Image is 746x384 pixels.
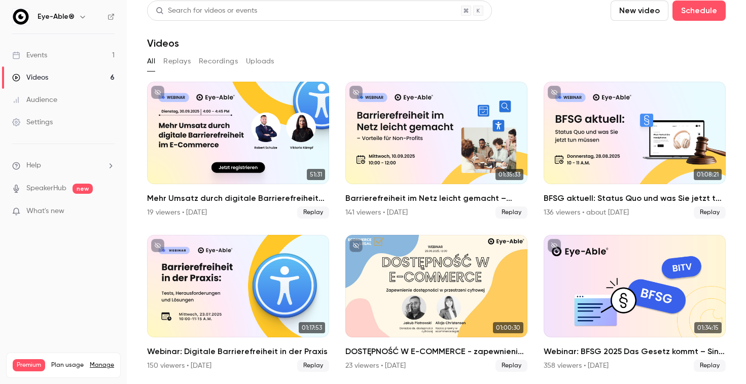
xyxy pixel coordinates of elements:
h2: BFSG aktuell: Status Quo und was Sie jetzt tun müssen [544,192,726,204]
button: unpublished [151,239,164,252]
span: Premium [13,359,45,371]
span: Replay [297,360,329,372]
span: 01:08:21 [694,169,722,180]
div: Settings [12,117,53,127]
li: Webinar: BFSG 2025 Das Gesetz kommt – Sind Sie bereit? [544,235,726,372]
a: 01:08:21BFSG aktuell: Status Quo und was Sie jetzt tun müssen136 viewers • about [DATE]Replay [544,82,726,219]
span: 01:00:30 [493,322,523,333]
span: What's new [26,206,64,217]
a: SpeakerHub [26,183,66,194]
h6: Eye-Able® [38,12,75,22]
div: 23 viewers • [DATE] [345,361,406,371]
button: Replays [163,53,191,69]
div: 358 viewers • [DATE] [544,361,609,371]
h2: Barrierefreiheit im Netz leicht gemacht – Vorteile für Non-Profits [345,192,527,204]
button: unpublished [548,86,561,99]
a: 01:35:33Barrierefreiheit im Netz leicht gemacht – Vorteile für Non-Profits141 viewers • [DATE]Replay [345,82,527,219]
button: unpublished [151,86,164,99]
span: 01:35:33 [495,169,523,180]
div: 19 viewers • [DATE] [147,207,207,218]
span: 51:31 [307,169,325,180]
h2: Mehr Umsatz durch digitale Barrierefreiheit im E-Commerce [147,192,329,204]
span: 01:17:53 [299,322,325,333]
li: Mehr Umsatz durch digitale Barrierefreiheit im E-Commerce [147,82,329,219]
span: Replay [694,360,726,372]
img: Eye-Able® [13,9,29,25]
button: unpublished [548,239,561,252]
h2: Webinar: BFSG 2025 Das Gesetz kommt – Sind Sie bereit? [544,345,726,358]
button: unpublished [349,86,363,99]
div: 150 viewers • [DATE] [147,361,211,371]
a: 01:34:15Webinar: BFSG 2025 Das Gesetz kommt – Sind Sie bereit?358 viewers • [DATE]Replay [544,235,726,372]
span: 01:34:15 [694,322,722,333]
div: Events [12,50,47,60]
button: unpublished [349,239,363,252]
div: 141 viewers • [DATE] [345,207,408,218]
ul: Videos [147,82,726,372]
a: 01:17:53Webinar: Digitale Barrierefreiheit in der Praxis150 viewers • [DATE]Replay [147,235,329,372]
li: Barrierefreiheit im Netz leicht gemacht – Vorteile für Non-Profits [345,82,527,219]
a: Manage [90,361,114,369]
button: Recordings [199,53,238,69]
span: Plan usage [51,361,84,369]
span: new [73,184,93,194]
section: Videos [147,1,726,372]
a: 01:00:30DOSTĘPNOŚĆ W E-COMMERCE - zapewnienie dostępności w przestrzeni cyfrowej23 viewers • [DAT... [345,235,527,372]
span: Replay [694,206,726,219]
button: Schedule [672,1,726,21]
span: Help [26,160,41,171]
li: help-dropdown-opener [12,160,115,171]
span: Replay [495,206,527,219]
button: All [147,53,155,69]
h2: DOSTĘPNOŚĆ W E-COMMERCE - zapewnienie dostępności w przestrzeni cyfrowej [345,345,527,358]
button: New video [611,1,668,21]
iframe: Noticeable Trigger [102,207,115,216]
li: DOSTĘPNOŚĆ W E-COMMERCE - zapewnienie dostępności w przestrzeni cyfrowej [345,235,527,372]
li: BFSG aktuell: Status Quo und was Sie jetzt tun müssen [544,82,726,219]
div: 136 viewers • about [DATE] [544,207,629,218]
a: 51:31Mehr Umsatz durch digitale Barrierefreiheit im E-Commerce19 viewers • [DATE]Replay [147,82,329,219]
li: Webinar: Digitale Barrierefreiheit in der Praxis [147,235,329,372]
button: Uploads [246,53,274,69]
span: Replay [495,360,527,372]
span: Replay [297,206,329,219]
h1: Videos [147,37,179,49]
div: Audience [12,95,57,105]
h2: Webinar: Digitale Barrierefreiheit in der Praxis [147,345,329,358]
div: Videos [12,73,48,83]
div: Search for videos or events [156,6,257,16]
